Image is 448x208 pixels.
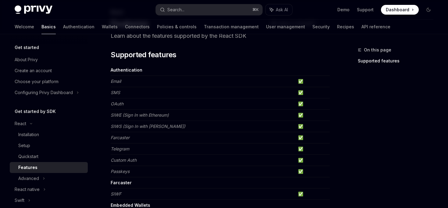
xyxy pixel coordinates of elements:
span: ⌘ K [252,7,259,12]
td: ✅ [296,132,330,143]
td: ✅ [296,110,330,121]
p: Learn about the features supported by the React SDK [111,32,330,40]
td: ✅ [296,98,330,110]
h5: Get started [15,44,39,51]
td: ✅ [296,76,330,87]
button: Search...⌘K [156,4,262,15]
a: Security [312,19,330,34]
td: ✅ [296,189,330,200]
div: React native [15,186,40,193]
div: Installation [18,131,39,138]
a: Create an account [10,65,88,76]
img: dark logo [15,5,52,14]
a: Supported features [358,56,438,66]
a: Connectors [125,19,150,34]
div: React [15,120,26,127]
td: ✅ [296,121,330,132]
a: Demo [337,7,350,13]
td: ✅ [296,166,330,177]
em: SIWS (Sign In with [PERSON_NAME]) [111,124,185,129]
strong: Farcaster [111,180,132,185]
em: SIWF [111,191,121,196]
div: Quickstart [18,153,38,160]
td: ✅ [296,143,330,155]
div: Create an account [15,67,52,74]
a: Policies & controls [157,19,197,34]
span: Dashboard [386,7,409,13]
a: User management [266,19,305,34]
a: Installation [10,129,88,140]
a: Wallets [102,19,118,34]
a: Authentication [63,19,94,34]
h5: Get started by SDK [15,108,56,115]
em: Passkeys [111,169,130,174]
a: API reference [361,19,390,34]
div: Features [18,164,37,171]
div: About Privy [15,56,38,63]
span: Ask AI [276,7,288,13]
a: Welcome [15,19,34,34]
em: Email [111,79,121,84]
em: Telegram [111,146,129,151]
a: Recipes [337,19,354,34]
a: Dashboard [381,5,419,15]
div: Setup [18,142,30,149]
button: Toggle dark mode [424,5,433,15]
em: SMS [111,90,120,95]
span: Supported features [111,50,176,60]
a: About Privy [10,54,88,65]
td: ✅ [296,87,330,98]
div: Configuring Privy Dashboard [15,89,73,96]
a: Transaction management [204,19,259,34]
em: OAuth [111,101,123,106]
a: Support [357,7,374,13]
strong: Authentication [111,67,142,72]
em: Farcaster [111,135,130,140]
a: Setup [10,140,88,151]
strong: Embedded Wallets [111,203,150,208]
em: Custom Auth [111,157,137,163]
div: Choose your platform [15,78,59,85]
td: ✅ [296,155,330,166]
a: Basics [41,19,56,34]
em: SIWE (Sign In with Ethereum) [111,112,169,118]
div: Advanced [18,175,39,182]
div: Swift [15,197,24,204]
div: Search... [167,6,184,13]
a: Quickstart [10,151,88,162]
a: Choose your platform [10,76,88,87]
a: Features [10,162,88,173]
span: On this page [364,46,391,54]
button: Ask AI [265,4,292,15]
